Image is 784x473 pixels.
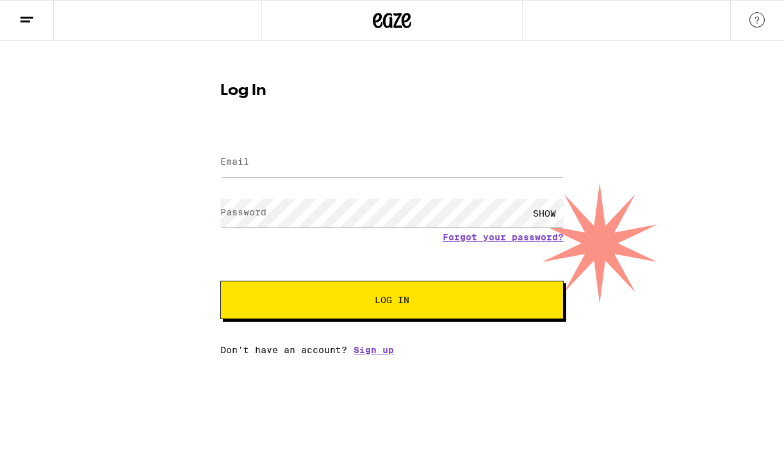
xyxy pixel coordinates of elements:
[443,232,564,242] a: Forgot your password?
[220,207,266,217] label: Password
[220,156,249,167] label: Email
[220,148,564,177] input: Email
[525,199,564,228] div: SHOW
[220,345,564,355] div: Don't have an account?
[220,281,564,319] button: Log In
[220,83,564,99] h1: Log In
[354,345,394,355] a: Sign up
[375,295,409,304] span: Log In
